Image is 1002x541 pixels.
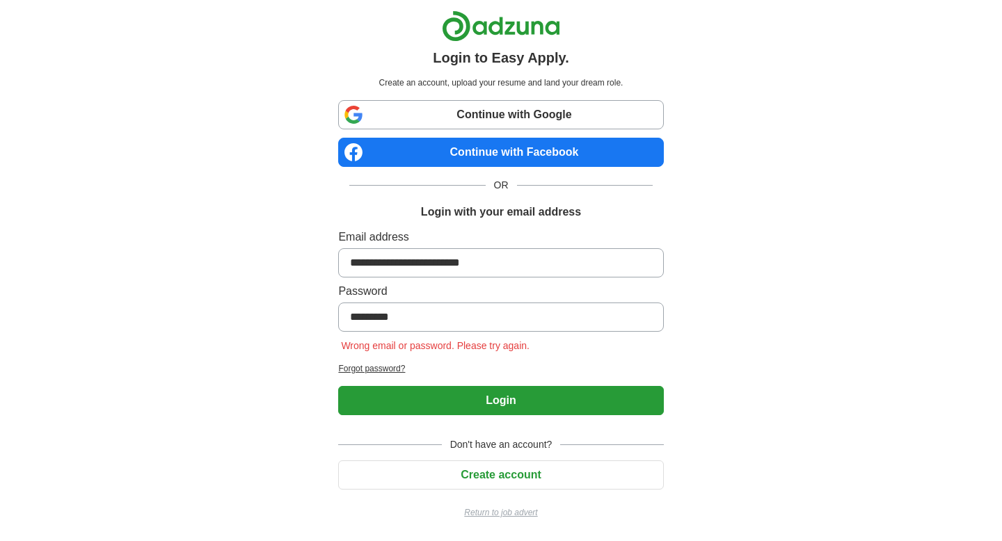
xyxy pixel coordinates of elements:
label: Password [338,283,663,300]
span: Wrong email or password. Please try again. [338,340,532,351]
a: Forgot password? [338,362,663,375]
a: Create account [338,469,663,481]
button: Create account [338,460,663,490]
a: Continue with Google [338,100,663,129]
button: Login [338,386,663,415]
h1: Login to Easy Apply. [433,47,569,68]
a: Return to job advert [338,506,663,519]
h1: Login with your email address [421,204,581,220]
p: Create an account, upload your resume and land your dream role. [341,76,660,89]
span: OR [486,178,517,193]
a: Continue with Facebook [338,138,663,167]
span: Don't have an account? [442,437,561,452]
img: Adzuna logo [442,10,560,42]
label: Email address [338,229,663,245]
